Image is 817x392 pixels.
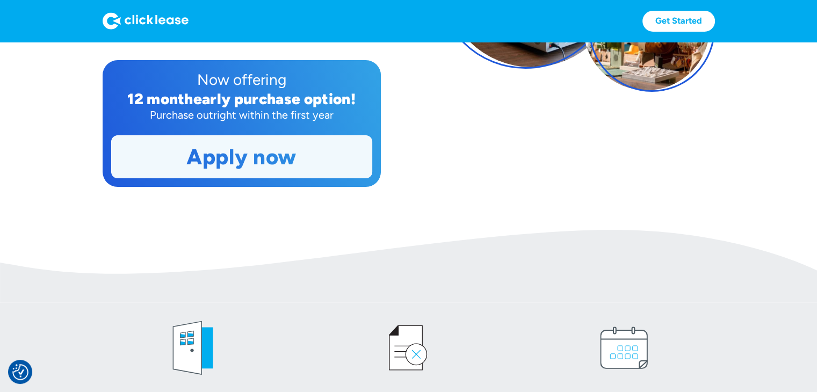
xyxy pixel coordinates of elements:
[127,90,193,108] div: 12 month
[111,107,372,122] div: Purchase outright within the first year
[12,364,28,380] img: Revisit consent button
[642,11,715,32] a: Get Started
[12,364,28,380] button: Consent Preferences
[161,316,225,380] img: welcome icon
[592,316,656,380] img: calendar icon
[193,90,356,108] div: early purchase option!
[103,12,189,30] img: Logo
[111,69,372,90] div: Now offering
[376,316,440,380] img: credit icon
[112,136,372,178] a: Apply now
